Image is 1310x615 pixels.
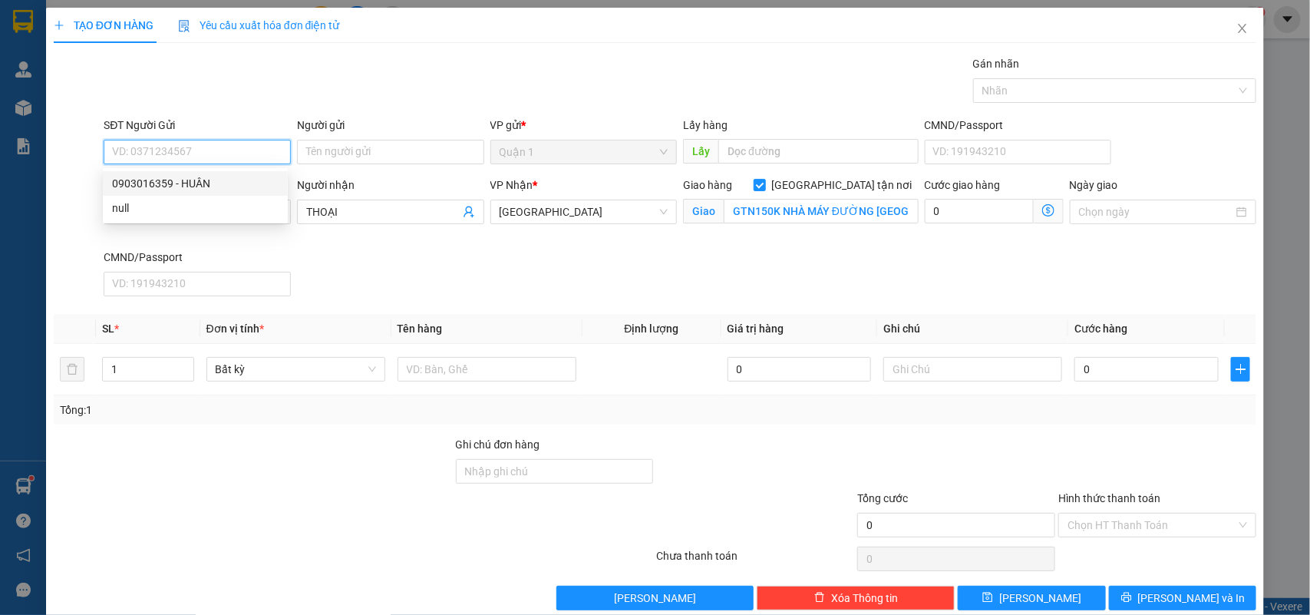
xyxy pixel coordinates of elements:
div: 0903016359 - HUÂN [103,171,288,196]
div: null [103,196,288,220]
th: Ghi chú [877,314,1068,344]
div: Chưa thanh toán [655,547,856,574]
span: Yêu cầu xuất hóa đơn điện tử [178,19,340,31]
span: [PERSON_NAME] [999,590,1081,607]
label: Hình thức thanh toán [1058,492,1160,504]
span: Xóa Thông tin [831,590,898,607]
button: Close [1221,8,1264,51]
div: Tổng: 1 [60,402,507,418]
span: [PERSON_NAME] và In [1138,590,1246,607]
span: Ninh Hòa [500,200,668,223]
input: Giao tận nơi [724,199,919,223]
b: [DOMAIN_NAME] [129,58,211,71]
span: Lấy hàng [683,119,728,131]
label: Gán nhãn [973,58,1020,70]
input: Dọc đường [718,139,919,164]
b: Phương Nam Express [19,99,84,198]
span: SL [102,322,114,335]
span: Đơn vị tính [206,322,264,335]
span: user-add [463,206,475,218]
div: SĐT Người Gửi [104,117,291,134]
span: Giao [683,199,724,223]
div: CMND/Passport [104,249,291,266]
label: Cước giao hàng [925,179,1001,191]
div: null [112,200,279,217]
span: Định lượng [625,322,679,335]
span: Giá trị hàng [728,322,784,335]
span: Lấy [683,139,718,164]
button: deleteXóa Thông tin [757,586,955,610]
input: Ghi chú đơn hàng [456,459,654,484]
input: 0 [728,357,872,382]
img: logo.jpg [167,19,203,56]
b: Gửi khách hàng [94,22,152,94]
button: plus [1231,357,1250,382]
span: close [1236,22,1249,35]
input: VD: Bàn, Ghế [398,357,576,382]
span: save [982,592,993,604]
span: Cước hàng [1074,322,1127,335]
div: Người nhận [297,177,484,193]
input: Ngày giao [1079,203,1234,220]
label: Ghi chú đơn hàng [456,438,540,451]
img: icon [178,20,190,32]
span: Tên hàng [398,322,443,335]
button: delete [60,357,84,382]
div: CMND/Passport [925,117,1112,134]
input: Ghi Chú [883,357,1062,382]
span: [PERSON_NAME] [614,590,696,607]
div: Người gửi [297,117,484,134]
span: TẠO ĐƠN HÀNG [54,19,153,31]
div: VP gửi [490,117,678,134]
span: plus [1232,363,1249,375]
input: Cước giao hàng [925,199,1034,223]
button: printer[PERSON_NAME] và In [1109,586,1256,610]
button: save[PERSON_NAME] [958,586,1105,610]
span: Quận 1 [500,141,668,164]
span: [GEOGRAPHIC_DATA] tận nơi [766,177,919,193]
span: Tổng cước [857,492,908,504]
li: (c) 2017 [129,73,211,92]
button: [PERSON_NAME] [556,586,754,610]
span: Giao hàng [683,179,732,191]
span: plus [54,20,64,31]
span: VP Nhận [490,179,533,191]
label: Ngày giao [1070,179,1118,191]
div: 0903016359 - HUÂN [112,175,279,192]
span: delete [814,592,825,604]
span: Bất kỳ [216,358,376,381]
span: dollar-circle [1042,204,1054,217]
span: printer [1121,592,1132,604]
